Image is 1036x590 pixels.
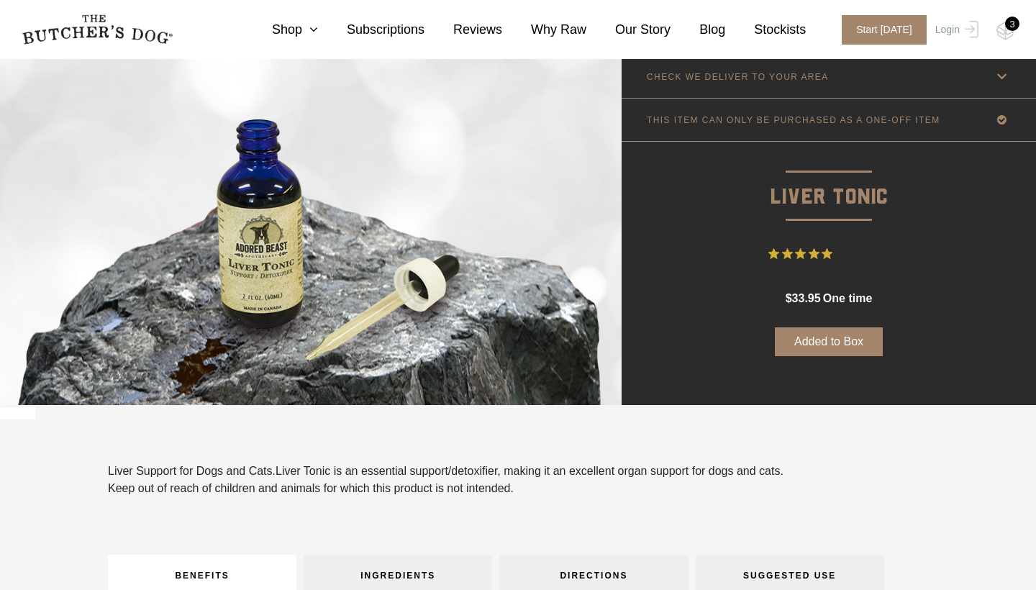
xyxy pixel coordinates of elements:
span: 2 Reviews [838,243,889,265]
span: one time [823,292,872,304]
a: Stockists [725,20,806,40]
button: Added to Box [775,327,883,356]
span: Start [DATE] [842,15,927,45]
a: CHECK WE DELIVER TO YOUR AREA [622,55,1036,98]
p: Liver Support for Dogs and Cats.Liver Tonic is an essential support/detoxifier, making it an exce... [108,463,783,480]
a: Login [932,15,978,45]
p: CHECK WE DELIVER TO YOUR AREA [647,72,829,82]
a: Reviews [424,20,502,40]
img: TBD_Cart-Empty.png [996,22,1014,40]
div: 3 [1005,17,1019,31]
p: Liver Tonic [622,142,1036,214]
span: 33.95 [792,292,821,304]
a: THIS ITEM CAN ONLY BE PURCHASED AS A ONE-OFF ITEM [622,99,1036,141]
p: Keep out of reach of children and animals for which this product is not intended. [108,480,783,497]
a: Start [DATE] [827,15,932,45]
span: $ [786,292,792,304]
a: Shop [243,20,318,40]
a: Why Raw [502,20,586,40]
a: Our Story [586,20,671,40]
p: THIS ITEM CAN ONLY BE PURCHASED AS A ONE-OFF ITEM [647,115,940,125]
a: Blog [671,20,725,40]
button: Rated 5 out of 5 stars from 2 reviews. Jump to reviews. [768,243,889,265]
a: Subscriptions [318,20,424,40]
